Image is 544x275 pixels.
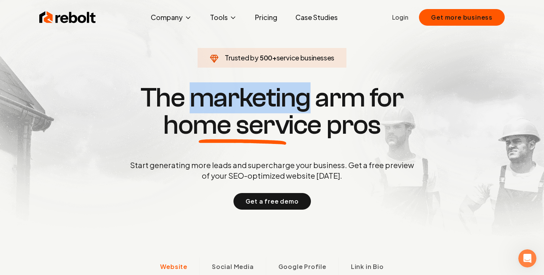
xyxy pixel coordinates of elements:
button: Get more business [419,9,505,26]
iframe: Intercom live chat [518,249,536,267]
span: Trusted by [225,53,258,62]
button: Tools [204,10,243,25]
a: Login [392,13,408,22]
span: Website [160,262,187,271]
p: Start generating more leads and supercharge your business. Get a free preview of your SEO-optimiz... [128,160,416,181]
a: Case Studies [289,10,344,25]
span: home service [163,111,321,139]
span: Social Media [212,262,254,271]
span: service businesses [277,53,335,62]
img: Rebolt Logo [39,10,96,25]
button: Get a free demo [233,193,311,210]
span: Link in Bio [351,262,384,271]
span: 500 [260,53,272,63]
span: Google Profile [278,262,326,271]
h1: The marketing arm for pros [91,84,453,139]
span: + [272,53,277,62]
a: Pricing [249,10,283,25]
button: Company [145,10,198,25]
